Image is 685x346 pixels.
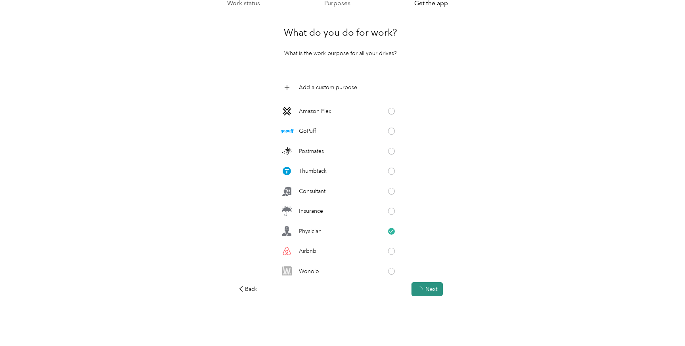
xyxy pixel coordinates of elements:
[284,23,397,42] h1: What do you do for work?
[238,285,257,293] div: Back
[282,266,292,276] img: Legacy Icon [Wonolo]
[299,167,327,175] p: Thumbtack
[299,207,323,215] p: Insurance
[641,302,685,346] iframe: Everlance-gr Chat Button Frame
[299,107,331,115] p: Amazon Flex
[299,147,324,155] p: Postmates
[299,83,357,92] p: Add a custom purpose
[299,247,316,255] p: Airbnb
[284,49,397,57] p: What is the work purpose for all your drives?
[411,282,443,296] button: Next
[299,187,325,195] p: Consultant
[299,227,321,235] p: Physician
[299,267,319,275] p: Wonolo
[299,127,316,135] p: GoPuff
